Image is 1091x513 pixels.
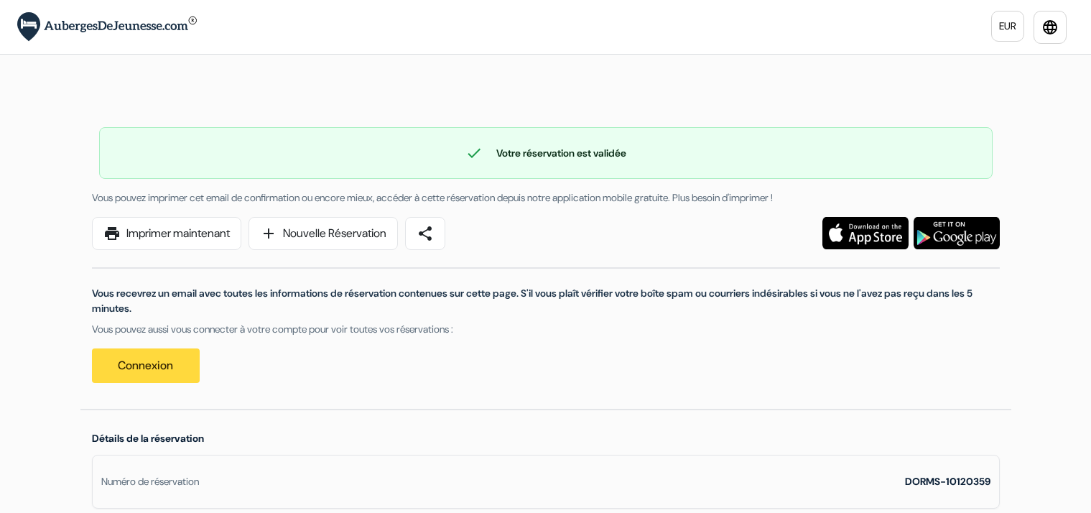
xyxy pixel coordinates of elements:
[417,225,434,242] span: share
[405,217,445,250] a: share
[101,474,199,489] div: Numéro de réservation
[92,191,773,204] span: Vous pouvez imprimer cet email de confirmation ou encore mieux, accéder à cette réservation depui...
[1034,11,1067,44] a: language
[905,475,990,488] strong: DORMS-10120359
[100,144,992,162] div: Votre réservation est validée
[465,144,483,162] span: check
[92,432,204,445] span: Détails de la réservation
[92,217,241,250] a: printImprimer maintenant
[991,11,1024,42] a: EUR
[822,217,909,249] img: Téléchargez l'application gratuite
[92,286,1000,316] p: Vous recevrez un email avec toutes les informations de réservation contenues sur cette page. S'il...
[92,348,200,383] a: Connexion
[103,225,121,242] span: print
[17,12,197,42] img: AubergesDeJeunesse.com
[249,217,398,250] a: addNouvelle Réservation
[92,322,1000,337] p: Vous pouvez aussi vous connecter à votre compte pour voir toutes vos réservations :
[914,217,1000,249] img: Téléchargez l'application gratuite
[260,225,277,242] span: add
[1041,19,1059,36] i: language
